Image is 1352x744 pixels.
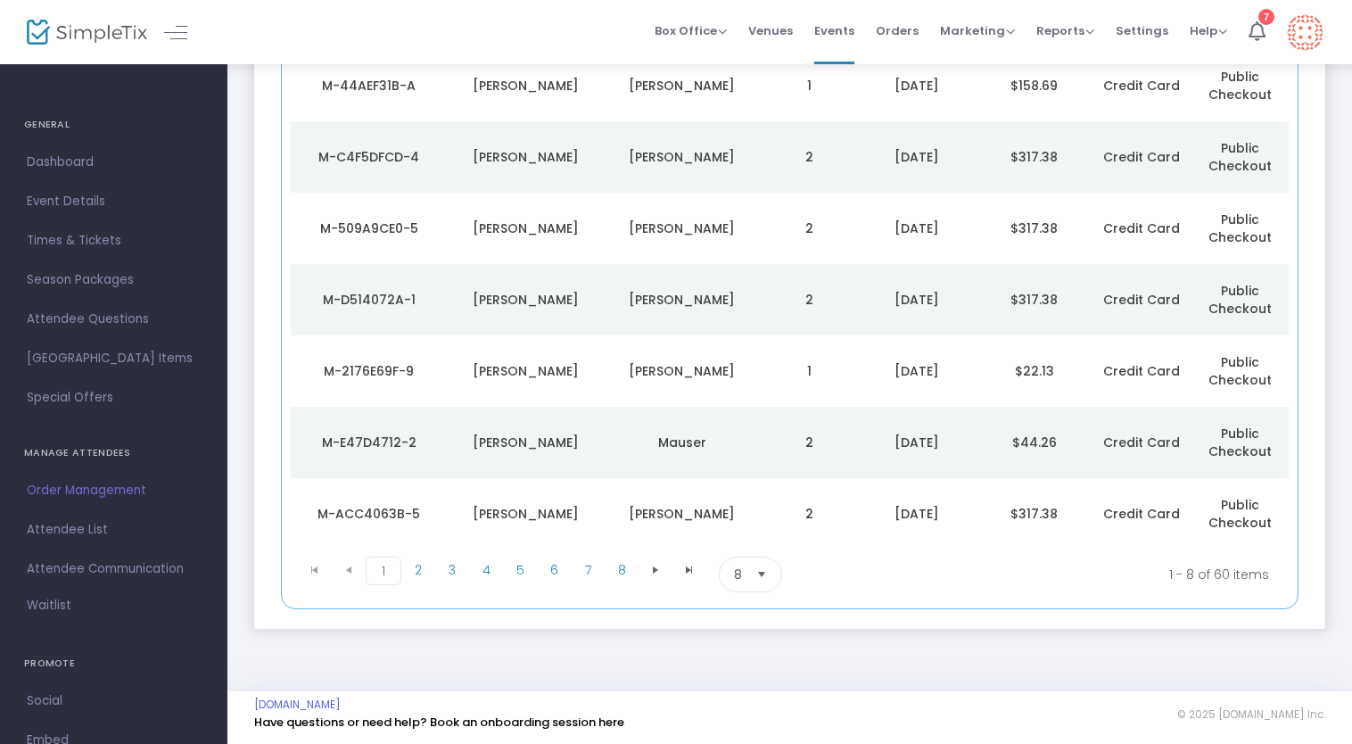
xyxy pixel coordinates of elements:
span: Credit Card [1103,148,1180,166]
td: 2 [761,264,859,335]
div: M-44AEF31B-A [295,77,443,95]
span: Page 3 [435,557,469,583]
td: $317.38 [976,121,1093,193]
span: Box Office [655,22,727,39]
span: [GEOGRAPHIC_DATA] Items [27,347,201,370]
span: Public Checkout [1208,425,1272,460]
div: LaToya [452,291,600,309]
span: Public Checkout [1208,139,1272,175]
td: 2 [761,478,859,550]
a: Have questions or need help? Book an onboarding session here [254,714,624,731]
span: Credit Card [1103,219,1180,237]
td: $317.38 [976,193,1093,264]
div: Murray [608,77,756,95]
span: Go to the next page [639,557,672,583]
div: Powell [608,148,756,166]
kendo-pager-info: 1 - 8 of 60 items [959,557,1269,592]
div: 9/12/2025 [862,434,971,451]
div: Francis [452,219,600,237]
span: Reports [1036,22,1094,39]
div: Allen [608,291,756,309]
td: $44.26 [976,407,1093,478]
div: 9/12/2025 [862,505,971,523]
span: Public Checkout [1208,68,1272,103]
span: Public Checkout [1208,211,1272,246]
span: Special Offers [27,386,201,409]
a: [DOMAIN_NAME] [254,698,341,712]
span: Page 6 [537,557,571,583]
span: Page 4 [469,557,503,583]
span: Attendee Communication [27,558,201,581]
span: Social [27,690,201,713]
span: Times & Tickets [27,229,201,252]
div: 9/13/2025 [862,219,971,237]
span: Event Details [27,190,201,213]
div: M-D514072A-1 [295,291,443,309]
div: Mullan [608,219,756,237]
span: Page 2 [401,557,435,583]
div: William [452,505,600,523]
span: © 2025 [DOMAIN_NAME] Inc. [1177,707,1325,722]
span: Events [814,8,854,54]
div: 7 [1258,9,1274,25]
div: Jessie [452,77,600,95]
h4: PROMOTE [24,646,203,682]
span: Go to the last page [672,557,706,583]
td: 2 [761,193,859,264]
td: $317.38 [976,478,1093,550]
span: Settings [1116,8,1168,54]
div: 9/14/2025 [862,77,971,95]
td: 1 [761,50,859,121]
span: Dashboard [27,151,201,174]
td: $22.13 [976,335,1093,407]
div: Mauser [608,434,756,451]
span: Credit Card [1103,362,1180,380]
div: Katharine [452,434,600,451]
div: Christine [452,362,600,380]
div: David [452,148,600,166]
td: $317.38 [976,264,1093,335]
span: Attendee List [27,518,201,541]
span: Public Checkout [1208,353,1272,389]
span: Go to the last page [682,563,697,577]
span: Credit Card [1103,434,1180,451]
td: 2 [761,121,859,193]
div: M-2176E69F-9 [295,362,443,380]
span: Order Management [27,479,201,502]
td: $158.69 [976,50,1093,121]
span: Season Packages [27,269,201,292]
span: Page 7 [571,557,605,583]
div: 9/12/2025 [862,362,971,380]
span: Waitlist [27,597,71,615]
div: Zemla [608,362,756,380]
span: Go to the next page [648,563,663,577]
span: Credit Card [1103,291,1180,309]
span: Attendee Questions [27,308,201,331]
button: Select [749,558,774,591]
div: M-509A9CE0-5 [295,219,443,237]
span: Marketing [940,22,1015,39]
td: 1 [761,335,859,407]
div: M-ACC4063B-5 [295,505,443,523]
span: Help [1190,22,1227,39]
span: Credit Card [1103,505,1180,523]
span: Public Checkout [1208,282,1272,318]
span: Venues [748,8,793,54]
span: 8 [734,566,742,583]
div: 9/14/2025 [862,148,971,166]
div: M-E47D4712-2 [295,434,443,451]
h4: GENERAL [24,107,203,143]
div: M-C4F5DFCD-4 [295,148,443,166]
div: Wells [608,505,756,523]
span: Credit Card [1103,77,1180,95]
span: Public Checkout [1208,496,1272,532]
span: Page 1 [366,557,401,585]
td: 2 [761,407,859,478]
span: Orders [876,8,919,54]
div: 9/13/2025 [862,291,971,309]
h4: MANAGE ATTENDEES [24,435,203,471]
span: Page 8 [605,557,639,583]
span: Page 5 [503,557,537,583]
